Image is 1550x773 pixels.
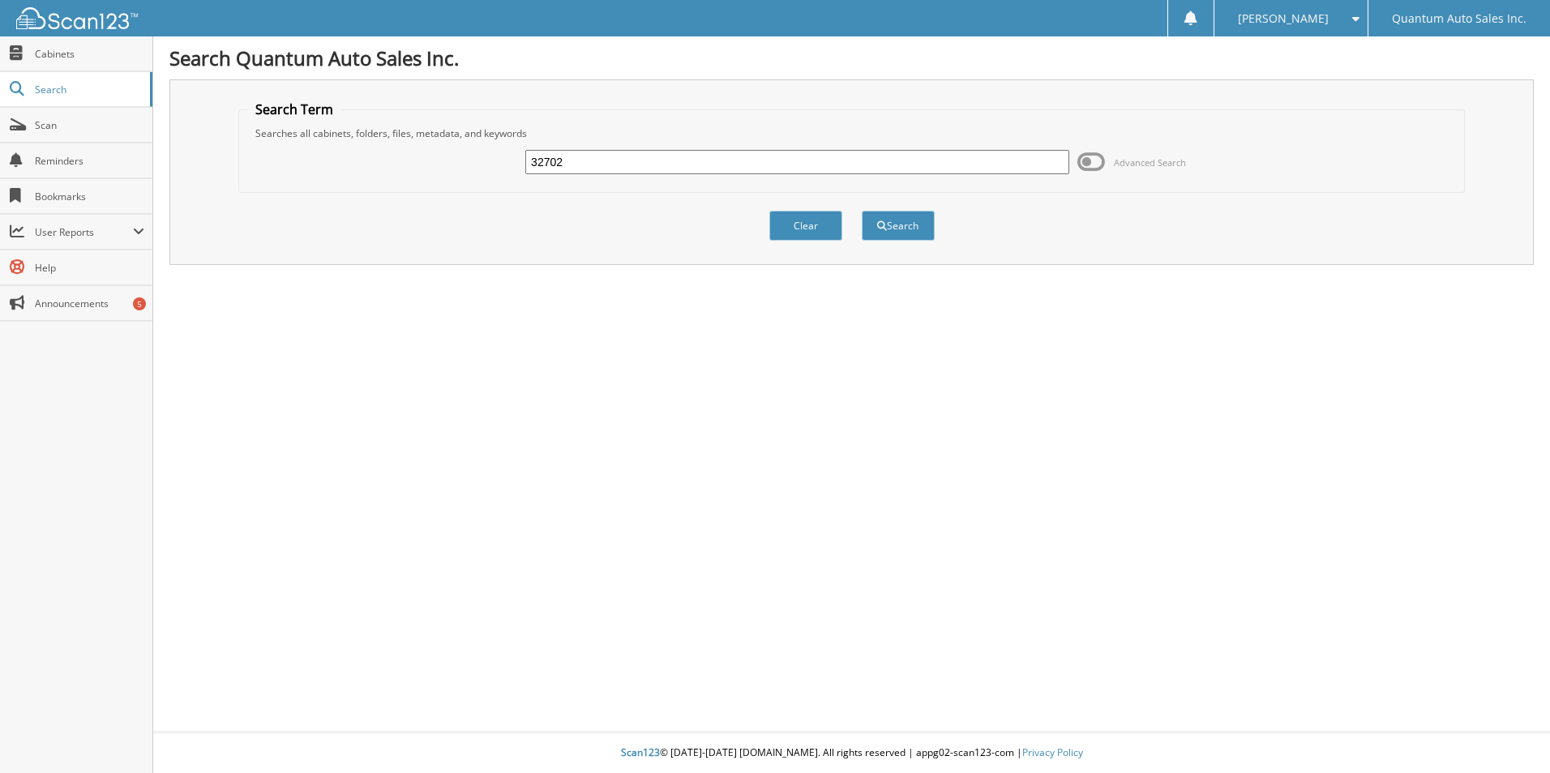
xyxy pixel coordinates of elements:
[247,100,341,118] legend: Search Term
[1022,745,1083,759] a: Privacy Policy
[133,297,146,310] div: 5
[16,7,138,29] img: scan123-logo-white.svg
[35,118,144,132] span: Scan
[1114,156,1186,169] span: Advanced Search
[769,211,842,241] button: Clear
[621,745,660,759] span: Scan123
[35,261,144,275] span: Help
[35,225,133,239] span: User Reports
[1469,695,1550,773] iframe: Chat Widget
[35,47,144,61] span: Cabinets
[247,126,1456,140] div: Searches all cabinets, folders, files, metadata, and keywords
[1392,14,1526,23] span: Quantum Auto Sales Inc.
[153,733,1550,773] div: © [DATE]-[DATE] [DOMAIN_NAME]. All rights reserved | appg02-scan123-com |
[35,297,144,310] span: Announcements
[35,154,144,168] span: Reminders
[35,83,142,96] span: Search
[35,190,144,203] span: Bookmarks
[1238,14,1329,23] span: [PERSON_NAME]
[862,211,935,241] button: Search
[169,45,1534,71] h1: Search Quantum Auto Sales Inc.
